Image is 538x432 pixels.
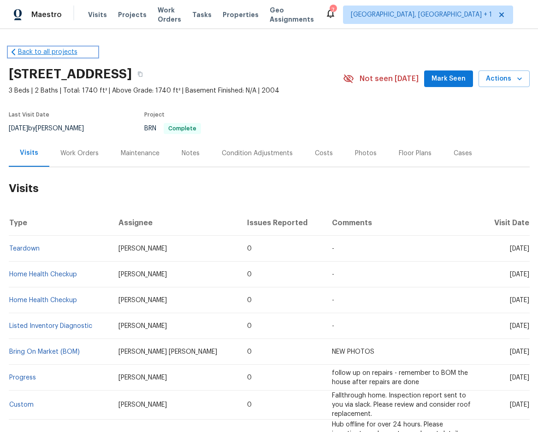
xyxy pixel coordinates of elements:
span: Complete [165,126,200,131]
button: Actions [479,70,530,88]
span: Visits [88,10,107,19]
span: Projects [118,10,147,19]
span: Tasks [192,12,212,18]
span: [DATE] [510,402,529,408]
span: - [332,297,334,304]
div: Visits [20,148,38,158]
span: 0 [247,271,252,278]
span: - [332,271,334,278]
a: Home Health Checkup [9,297,77,304]
div: by [PERSON_NAME] [9,123,95,134]
span: [DATE] [510,271,529,278]
div: Work Orders [60,149,99,158]
a: Bring On Market (BOM) [9,349,80,355]
span: [PERSON_NAME] [118,402,167,408]
span: 0 [247,245,252,252]
span: [DATE] [510,323,529,329]
span: Work Orders [158,6,181,24]
span: [PERSON_NAME] [118,271,167,278]
th: Issues Reported [240,210,325,236]
span: Actions [486,73,522,85]
div: Photos [355,149,377,158]
span: 3 Beds | 2 Baths | Total: 1740 ft² | Above Grade: 1740 ft² | Basement Finished: N/A | 2004 [9,86,343,95]
h2: Visits [9,167,530,210]
span: [PERSON_NAME] [118,297,167,304]
div: 7 [330,6,336,15]
div: Maintenance [121,149,160,158]
span: NEW PHOTOS [332,349,374,355]
span: [PERSON_NAME] [118,245,167,252]
span: [DATE] [510,245,529,252]
span: 0 [247,374,252,381]
span: Geo Assignments [270,6,314,24]
th: Type [9,210,112,236]
div: Condition Adjustments [222,149,293,158]
span: Fallthrough home. Inspection report sent to you via slack. Please review and consider roof replac... [332,392,471,417]
span: 0 [247,323,252,329]
a: Home Health Checkup [9,271,77,278]
span: [DATE] [9,125,28,132]
h2: [STREET_ADDRESS] [9,70,132,79]
span: [PERSON_NAME] [118,323,167,329]
span: - [332,323,334,329]
span: [DATE] [510,297,529,304]
span: [GEOGRAPHIC_DATA], [GEOGRAPHIC_DATA] + 1 [351,10,492,19]
th: Comments [325,210,481,236]
div: Costs [315,149,333,158]
button: Mark Seen [424,70,473,88]
span: Properties [223,10,259,19]
button: Copy Address [132,66,148,82]
div: Notes [182,149,200,158]
span: Project [144,112,165,117]
span: [PERSON_NAME] [118,374,167,381]
span: Last Visit Date [9,112,49,117]
span: [DATE] [510,374,529,381]
a: Listed Inventory Diagnostic [9,323,92,329]
th: Assignee [111,210,239,236]
span: Mark Seen [432,73,466,85]
span: 0 [247,297,252,304]
span: Maestro [31,10,62,19]
span: - [332,245,334,252]
span: follow up on repairs - remember to BOM the house after repairs are done [332,370,468,385]
span: [PERSON_NAME] [PERSON_NAME] [118,349,217,355]
a: Progress [9,374,36,381]
a: Teardown [9,245,40,252]
div: Floor Plans [399,149,432,158]
th: Visit Date [481,210,529,236]
span: Not seen [DATE] [360,74,419,83]
span: 0 [247,402,252,408]
a: Back to all projects [9,47,97,57]
span: [DATE] [510,349,529,355]
span: BRN [144,125,201,132]
a: Custom [9,402,34,408]
div: Cases [454,149,472,158]
span: 0 [247,349,252,355]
